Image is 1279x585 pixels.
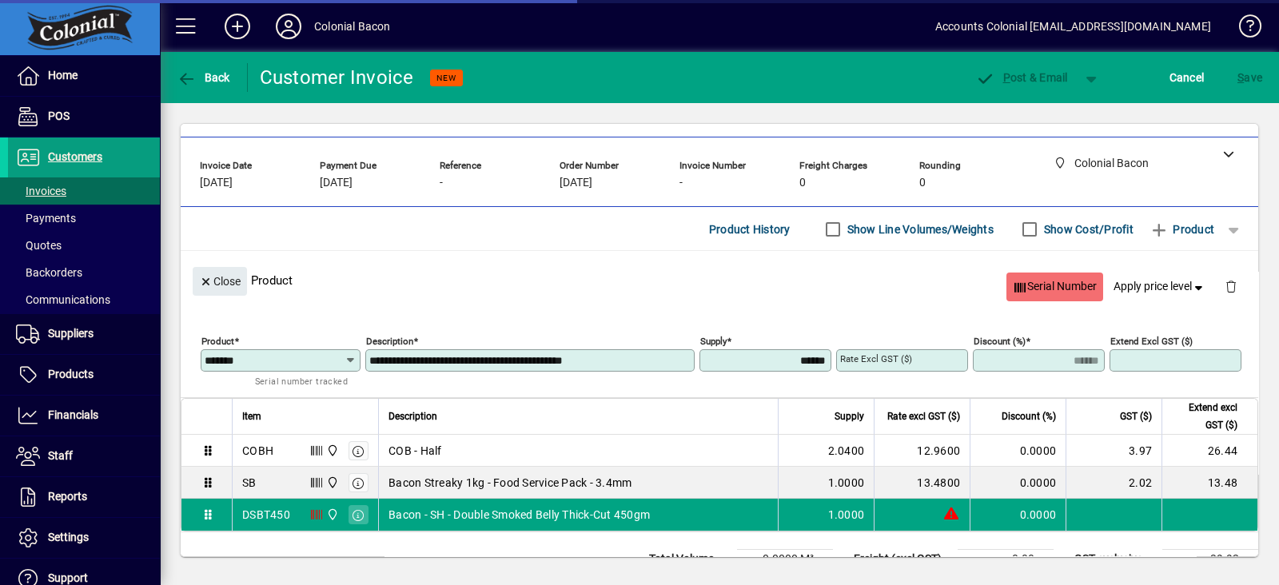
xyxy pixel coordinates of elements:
[160,63,248,92] app-page-header-button: Back
[840,353,912,364] mat-label: Rate excl GST ($)
[1120,408,1152,425] span: GST ($)
[1169,65,1205,90] span: Cancel
[828,443,865,459] span: 2.0400
[242,443,273,459] div: COBH
[212,12,263,41] button: Add
[48,327,94,340] span: Suppliers
[388,507,650,523] span: Bacon - SH - Double Smoked Belly Thick-Cut 450gm
[436,73,456,83] span: NEW
[884,475,960,491] div: 13.4800
[16,266,82,279] span: Backorders
[8,56,160,96] a: Home
[919,177,926,189] span: 0
[8,355,160,395] a: Products
[16,212,76,225] span: Payments
[1237,71,1244,84] span: S
[1172,399,1237,434] span: Extend excl GST ($)
[173,63,234,92] button: Back
[641,550,737,569] td: Total Volume
[193,267,247,296] button: Close
[1227,3,1259,55] a: Knowledge Base
[48,571,88,584] span: Support
[799,177,806,189] span: 0
[189,273,251,288] app-page-header-button: Close
[1161,435,1257,467] td: 26.44
[8,205,160,232] a: Payments
[177,71,230,84] span: Back
[967,63,1076,92] button: Post & Email
[846,550,958,569] td: Freight (excl GST)
[1150,217,1214,242] span: Product
[1110,336,1193,347] mat-label: Extend excl GST ($)
[388,443,442,459] span: COB - Half
[366,336,413,347] mat-label: Description
[48,109,70,122] span: POS
[844,221,994,237] label: Show Line Volumes/Weights
[322,442,341,460] span: Colonial Bacon
[1066,467,1161,499] td: 2.02
[1066,435,1161,467] td: 3.97
[48,368,94,380] span: Products
[201,336,234,347] mat-label: Product
[322,474,341,491] span: Colonial Bacon
[1041,221,1134,237] label: Show Cost/Profit
[8,518,160,558] a: Settings
[1237,65,1262,90] span: ave
[388,408,437,425] span: Description
[255,372,348,390] mat-hint: Serial number tracked
[242,475,257,491] div: SB
[1233,63,1266,92] button: Save
[199,269,241,295] span: Close
[1003,71,1010,84] span: P
[975,71,1068,84] span: ost & Email
[1107,273,1213,301] button: Apply price level
[703,215,797,244] button: Product History
[1006,273,1103,301] button: Serial Number
[16,293,110,306] span: Communications
[16,239,62,252] span: Quotes
[48,69,78,82] span: Home
[181,251,1258,309] div: Product
[679,177,683,189] span: -
[16,185,66,197] span: Invoices
[709,217,791,242] span: Product History
[242,408,261,425] span: Item
[1162,550,1258,569] td: 39.92
[8,177,160,205] a: Invoices
[48,408,98,421] span: Financials
[48,531,89,543] span: Settings
[958,550,1054,569] td: 0.00
[560,177,592,189] span: [DATE]
[200,177,233,189] span: [DATE]
[320,177,353,189] span: [DATE]
[322,506,341,523] span: Colonial Bacon
[48,449,73,462] span: Staff
[974,336,1026,347] mat-label: Discount (%)
[8,314,160,354] a: Suppliers
[1066,550,1162,569] td: GST exclusive
[314,14,390,39] div: Colonial Bacon
[737,550,833,569] td: 0.0000 M³
[970,499,1066,531] td: 0.0000
[8,259,160,286] a: Backorders
[8,286,160,313] a: Communications
[260,65,414,90] div: Customer Invoice
[1161,467,1257,499] td: 13.48
[835,408,864,425] span: Supply
[8,477,160,517] a: Reports
[1142,215,1222,244] button: Product
[884,443,960,459] div: 12.9600
[887,408,960,425] span: Rate excl GST ($)
[1212,267,1250,305] button: Delete
[1002,408,1056,425] span: Discount (%)
[970,467,1066,499] td: 0.0000
[8,232,160,259] a: Quotes
[48,490,87,503] span: Reports
[1165,63,1209,92] button: Cancel
[388,475,632,491] span: Bacon Streaky 1kg - Food Service Pack - 3.4mm
[263,12,314,41] button: Profile
[935,14,1211,39] div: Accounts Colonial [EMAIL_ADDRESS][DOMAIN_NAME]
[700,336,727,347] mat-label: Supply
[1114,278,1206,295] span: Apply price level
[48,150,102,163] span: Customers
